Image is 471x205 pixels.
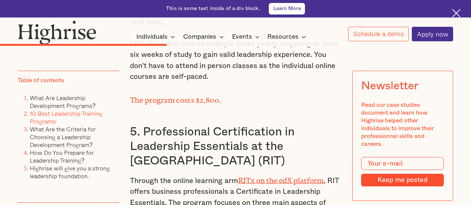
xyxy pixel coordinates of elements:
[361,174,444,186] input: Keep me posted
[30,148,94,165] a: How Do You Prepare for Leadership Training?
[232,32,262,41] div: Events
[267,32,299,41] div: Resources
[130,96,221,100] strong: The program costs $2,800.
[18,77,64,84] div: Table of contents
[18,180,119,188] p: ‍
[452,9,461,17] img: Cross icon
[238,176,324,181] a: RITx on the edX platform
[30,109,103,126] a: 10 Best Leadership Training Programs
[269,3,305,15] a: Learn More
[30,93,96,110] a: What Are Leadership Development Programs?
[136,32,168,41] div: Individuals
[183,32,226,41] div: Companies
[18,20,96,44] img: Highrise logo
[136,32,177,41] div: Individuals
[361,80,418,92] div: Newsletter
[361,157,444,170] input: Your e-mail
[348,27,409,41] a: Schedule a demo
[30,164,110,180] a: Highrise will give you a strong leadership foundation.
[30,125,96,149] a: What Are the Criteria for Choosing a Leadership Development Program?
[232,32,252,41] div: Events
[130,39,341,83] p: MIT offers this course multiple times yearly, requiring at least six weeks of study to gain valid...
[267,32,308,41] div: Resources
[361,157,444,186] form: Modal Form
[130,125,341,169] h3: 5. Professional Certification in Leadership Essentials at the [GEOGRAPHIC_DATA] (RIT)
[412,27,453,41] a: Apply now
[183,32,216,41] div: Companies
[166,5,260,12] div: This is some text inside of a div block.
[361,101,444,148] div: Read our case studies document and learn how Highrise helped other individuals to improve their p...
